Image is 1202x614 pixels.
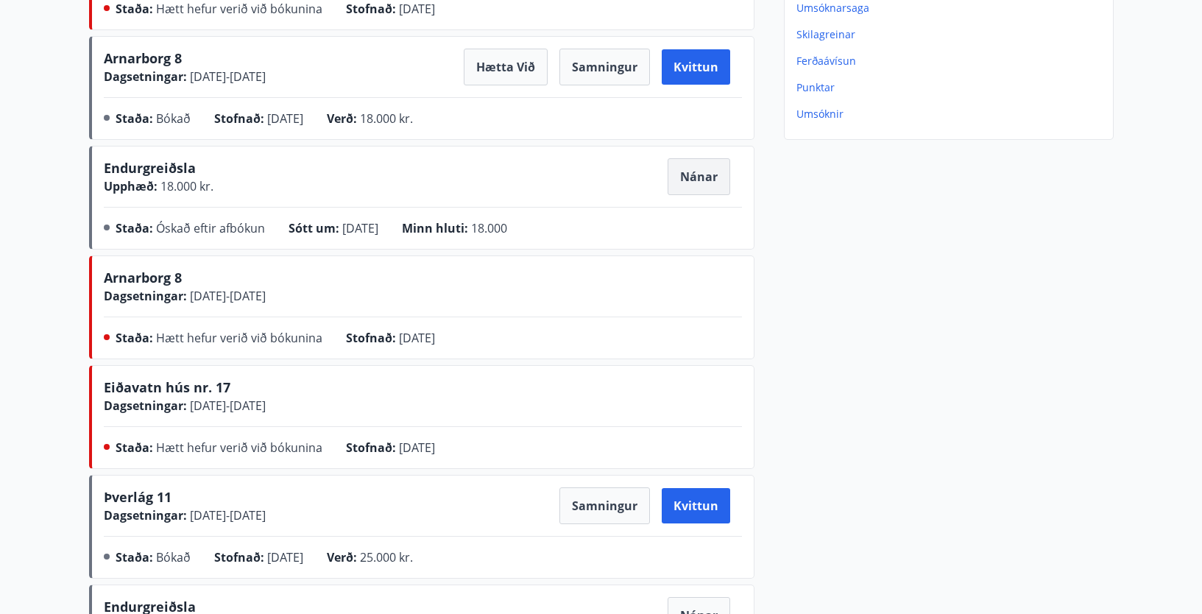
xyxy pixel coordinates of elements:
[471,220,507,236] span: 18.000
[289,220,339,236] span: Sótt um :
[796,27,1107,42] p: Skilagreinar
[464,49,548,85] button: Hætta við
[104,507,187,523] span: Dagsetningar :
[559,487,650,524] button: Samningur
[104,68,187,85] span: Dagsetningar :
[668,158,730,195] button: Nánar
[156,440,322,456] span: Hætt hefur verið við bókunina
[214,549,264,565] span: Stofnað :
[104,178,158,194] span: Upphæð :
[559,49,650,85] button: Samningur
[327,110,357,127] span: Verð :
[156,110,191,127] span: Bókað
[116,220,153,236] span: Staða :
[104,378,230,396] span: Eiðavatn hús nr. 17
[104,269,182,286] span: Arnarborg 8
[346,330,396,346] span: Stofnað :
[158,178,213,194] span: 18.000 kr.
[187,398,266,414] span: [DATE] - [DATE]
[156,330,322,346] span: Hætt hefur verið við bókunina
[116,1,153,17] span: Staða :
[662,49,730,85] button: Kvittun
[662,488,730,523] button: Kvittun
[116,110,153,127] span: Staða :
[796,107,1107,121] p: Umsóknir
[399,1,435,17] span: [DATE]
[796,80,1107,95] p: Punktar
[104,288,187,304] span: Dagsetningar :
[360,549,413,565] span: 25.000 kr.
[267,110,303,127] span: [DATE]
[104,159,196,183] span: Endurgreiðsla
[116,549,153,565] span: Staða :
[796,54,1107,68] p: Ferðaávísun
[156,220,265,236] span: Óskað eftir afbókun
[104,49,182,67] span: Arnarborg 8
[399,440,435,456] span: [DATE]
[104,488,172,506] span: Þverlág 11
[187,507,266,523] span: [DATE] - [DATE]
[346,440,396,456] span: Stofnað :
[399,330,435,346] span: [DATE]
[116,330,153,346] span: Staða :
[342,220,378,236] span: [DATE]
[156,549,191,565] span: Bókað
[187,68,266,85] span: [DATE] - [DATE]
[360,110,413,127] span: 18.000 kr.
[796,1,1107,15] p: Umsóknarsaga
[327,549,357,565] span: Verð :
[214,110,264,127] span: Stofnað :
[156,1,322,17] span: Hætt hefur verið við bókunina
[346,1,396,17] span: Stofnað :
[187,288,266,304] span: [DATE] - [DATE]
[104,398,187,414] span: Dagsetningar :
[267,549,303,565] span: [DATE]
[116,440,153,456] span: Staða :
[402,220,468,236] span: Minn hluti :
